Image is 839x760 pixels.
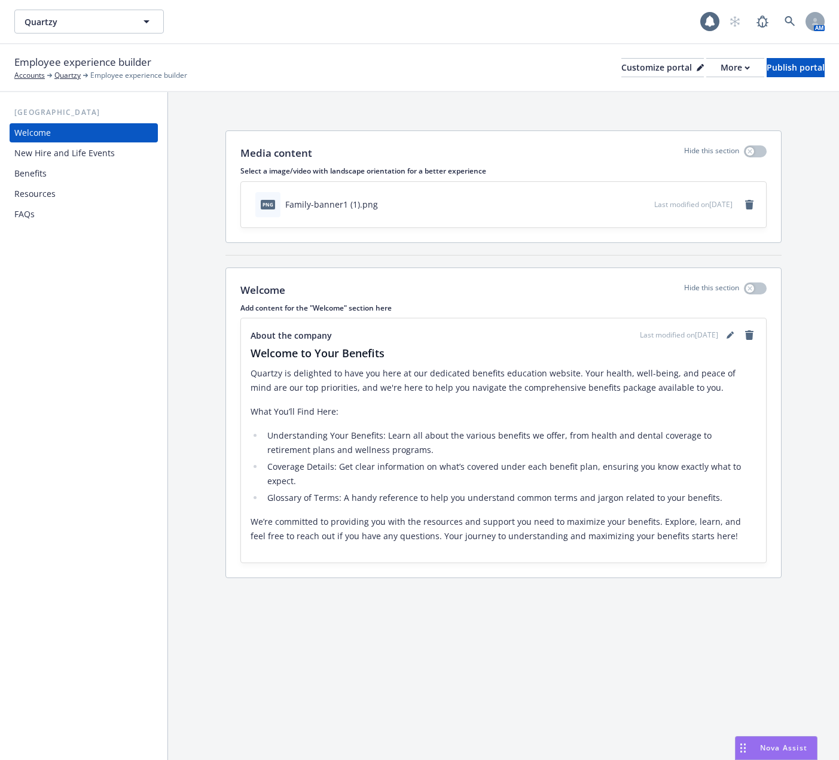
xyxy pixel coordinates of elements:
span: Employee experience builder [90,70,187,81]
a: Search [778,10,802,34]
a: New Hire and Life Events [10,144,158,163]
p: Media content [240,145,312,161]
li: Glossary of Terms: A handy reference to help you understand common terms and jargon related to yo... [264,491,756,505]
div: Welcome [14,123,51,142]
p: Select a image/video with landscape orientation for a better experience [240,166,767,176]
div: Benefits [14,164,47,183]
h3: Welcome to Your Benefits [251,345,756,361]
p: We’re committed to providing you with the resources and support you need to maximize your benefit... [251,515,756,543]
p: Welcome [240,282,285,298]
a: Resources [10,184,158,203]
a: editPencil [723,328,737,342]
button: More [706,58,764,77]
div: FAQs [14,205,35,224]
button: Quartzy [14,10,164,34]
a: Quartzy [54,70,81,81]
span: Last modified on [DATE] [640,330,718,341]
span: Nova Assist [760,743,807,753]
a: FAQs [10,205,158,224]
button: Nova Assist [735,736,817,760]
li: Coverage Details: Get clear information on what’s covered under each benefit plan, ensuring you k... [264,460,756,488]
div: Resources [14,184,56,203]
button: download file [620,198,629,211]
a: remove [742,328,756,342]
div: New Hire and Life Events [14,144,115,163]
div: Publish portal [767,59,825,77]
p: Hide this section [684,145,739,161]
a: Start snowing [723,10,747,34]
a: Accounts [14,70,45,81]
span: Employee experience builder [14,54,151,70]
button: Publish portal [767,58,825,77]
p: What You’ll Find Here: [251,405,756,419]
p: Add content for the "Welcome" section here [240,303,767,313]
a: Report a Bug [750,10,774,34]
span: Quartzy [25,16,128,28]
span: Last modified on [DATE] [654,199,733,209]
button: Customize portal [621,58,704,77]
p: Hide this section [684,282,739,298]
p: Quartzy is delighted to have you here at our dedicated benefits education website. Your health, w... [251,366,756,395]
div: Family-banner1 (1).png [285,198,378,211]
div: [GEOGRAPHIC_DATA] [10,107,158,118]
span: png [261,200,275,209]
a: Welcome [10,123,158,142]
a: remove [742,197,756,212]
button: preview file [639,198,649,211]
div: Customize portal [621,59,704,77]
a: Benefits [10,164,158,183]
li: Understanding Your Benefits: Learn all about the various benefits we offer, from health and denta... [264,428,756,457]
div: More [721,59,750,77]
span: About the company [251,329,332,342]
div: Drag to move [736,737,750,759]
